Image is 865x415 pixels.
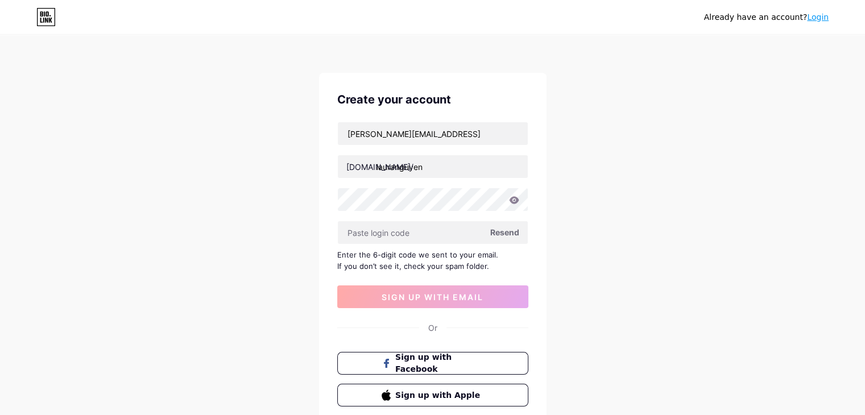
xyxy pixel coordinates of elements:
button: sign up with email [337,285,528,308]
span: Sign up with Facebook [395,351,483,375]
input: Email [338,122,528,145]
div: Create your account [337,91,528,108]
span: Resend [490,226,519,238]
div: Enter the 6-digit code we sent to your email. If you don’t see it, check your spam folder. [337,249,528,272]
input: Paste login code [338,221,528,244]
a: Login [807,13,829,22]
span: Sign up with Apple [395,389,483,401]
input: username [338,155,528,178]
div: Already have an account? [704,11,829,23]
div: Or [428,322,437,334]
span: sign up with email [382,292,483,302]
button: Sign up with Apple [337,384,528,406]
button: Sign up with Facebook [337,352,528,375]
div: [DOMAIN_NAME]/ [346,161,413,173]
